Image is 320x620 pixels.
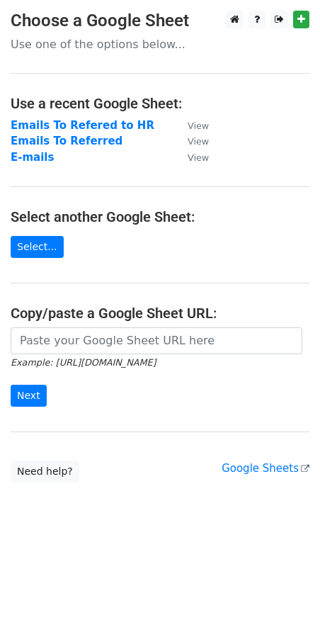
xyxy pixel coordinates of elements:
[11,37,309,52] p: Use one of the options below...
[11,95,309,112] h4: Use a recent Google Sheet:
[173,135,209,147] a: View
[11,357,156,368] small: Example: [URL][DOMAIN_NAME]
[173,119,209,132] a: View
[11,305,309,322] h4: Copy/paste a Google Sheet URL:
[11,11,309,31] h3: Choose a Google Sheet
[188,120,209,131] small: View
[11,327,302,354] input: Paste your Google Sheet URL here
[188,152,209,163] small: View
[11,135,122,147] a: Emails To Referred
[11,208,309,225] h4: Select another Google Sheet:
[11,385,47,407] input: Next
[188,136,209,147] small: View
[222,462,309,475] a: Google Sheets
[11,119,154,132] a: Emails To Refered to HR
[173,151,209,164] a: View
[11,461,79,483] a: Need help?
[11,236,64,258] a: Select...
[11,151,54,164] a: E-mails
